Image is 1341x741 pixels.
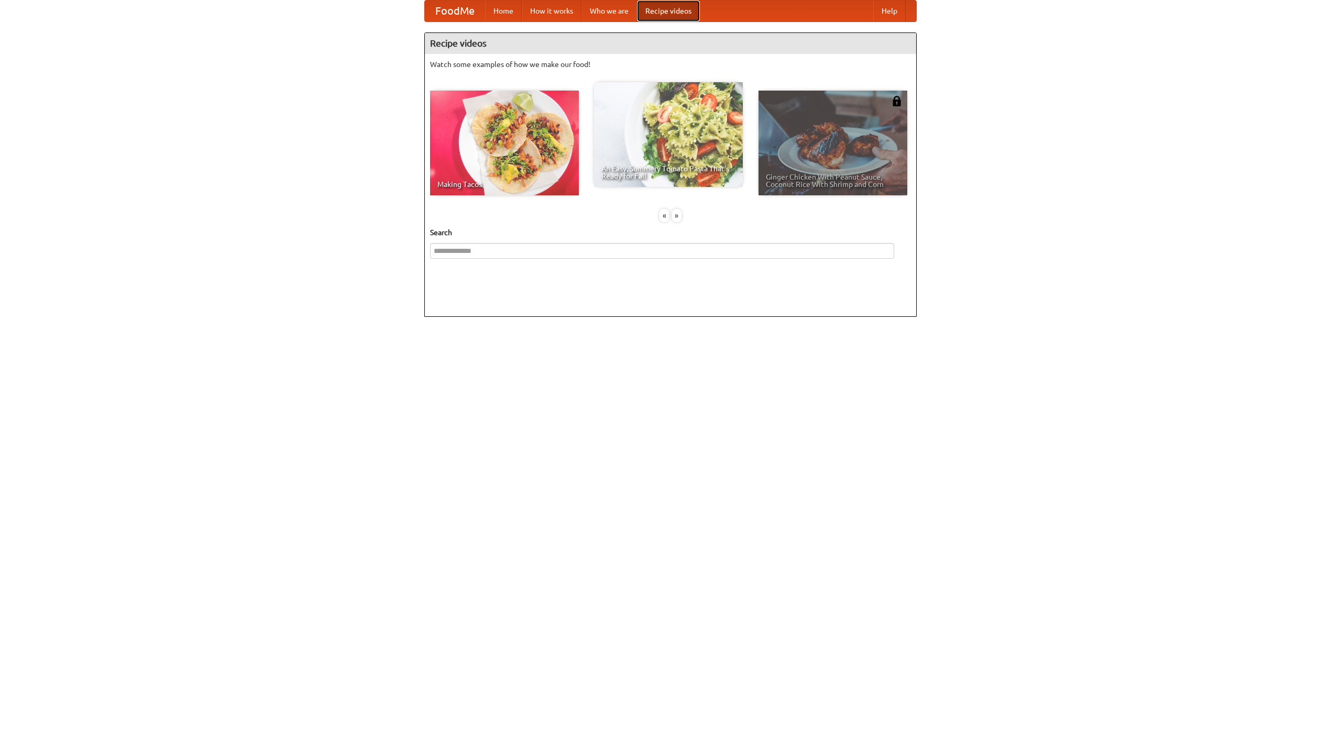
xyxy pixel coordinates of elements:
div: » [672,209,682,222]
a: Home [485,1,522,21]
img: 483408.png [892,96,902,106]
a: FoodMe [425,1,485,21]
a: Who we are [581,1,637,21]
span: Making Tacos [437,181,571,188]
h4: Recipe videos [425,33,916,54]
p: Watch some examples of how we make our food! [430,59,911,70]
a: Making Tacos [430,91,579,195]
a: An Easy, Summery Tomato Pasta That's Ready for Fall [594,82,743,187]
a: Recipe videos [637,1,700,21]
a: Help [873,1,906,21]
h5: Search [430,227,911,238]
div: « [659,209,669,222]
span: An Easy, Summery Tomato Pasta That's Ready for Fall [601,165,735,180]
a: How it works [522,1,581,21]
